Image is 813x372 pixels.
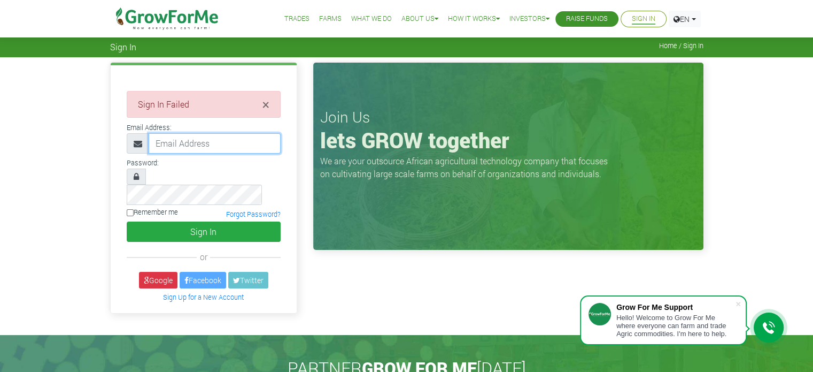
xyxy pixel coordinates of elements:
[284,13,309,25] a: Trades
[127,207,178,217] label: Remember me
[262,98,269,111] button: Close
[320,127,696,153] h1: lets GROW together
[139,272,177,289] a: Google
[632,13,655,25] a: Sign In
[110,42,136,52] span: Sign In
[401,13,438,25] a: About Us
[319,13,342,25] a: Farms
[127,250,281,263] div: or
[448,13,500,25] a: How it Works
[616,303,735,312] div: Grow For Me Support
[149,133,281,154] input: Email Address
[351,13,392,25] a: What We Do
[163,293,244,301] a: Sign Up for a New Account
[127,222,281,242] button: Sign In
[509,13,549,25] a: Investors
[262,96,269,113] span: ×
[320,108,696,126] h3: Join Us
[127,209,134,216] input: Remember me
[320,155,614,180] p: We are your outsource African agricultural technology company that focuses on cultivating large s...
[669,11,701,27] a: EN
[226,210,281,218] a: Forgot Password?
[659,42,703,50] span: Home / Sign In
[566,13,608,25] a: Raise Funds
[127,158,159,168] label: Password:
[616,314,735,338] div: Hello! Welcome to Grow For Me where everyone can farm and trade Agric commodities. I'm here to help.
[127,91,281,118] div: Sign In Failed
[127,123,172,133] label: Email Address:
